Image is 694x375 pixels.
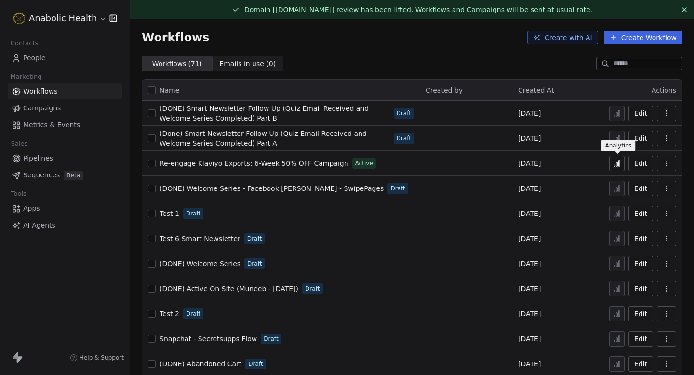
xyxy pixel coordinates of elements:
span: Metrics & Events [23,120,80,130]
span: Actions [652,86,676,94]
span: Contacts [6,36,42,51]
span: Sequences [23,170,60,180]
button: Edit [628,206,653,221]
span: (DONE) Welcome Series [160,260,240,268]
span: Active [355,159,373,168]
button: Create Workflow [604,31,682,44]
span: [DATE] [518,259,541,268]
a: (DONE) Welcome Series - Facebook [PERSON_NAME] - SwipePages [160,184,384,193]
span: Apps [23,203,40,214]
img: Anabolic-Health-Icon-192.png [13,13,25,24]
a: Campaigns [8,100,122,116]
span: Marketing [6,69,46,84]
a: Metrics & Events [8,117,122,133]
span: Draft [390,184,405,193]
span: Workflows [142,31,209,44]
a: SequencesBeta [8,167,122,183]
p: Analytics [605,142,632,149]
span: [DATE] [518,284,541,294]
span: Draft [397,134,411,143]
a: (Done) Smart Newsletter Follow Up (Quiz Email Received and Welcome Series Completed) Part A [160,129,390,148]
button: Anabolic Health [12,10,103,27]
span: Help & Support [80,354,124,362]
a: People [8,50,122,66]
span: [DATE] [518,159,541,168]
a: Test 1 [160,209,179,218]
span: Pipelines [23,153,53,163]
span: Draft [264,335,278,343]
button: Edit [628,306,653,321]
span: Draft [397,109,411,118]
span: Snapchat - Secretsupps Flow [160,335,257,343]
button: Edit [628,356,653,372]
a: Snapchat - Secretsupps Flow [160,334,257,344]
a: AI Agents [8,217,122,233]
span: [DATE] [518,108,541,118]
a: (DONE) Active On Site (Muneeb - [DATE]) [160,284,298,294]
span: Created by [426,86,463,94]
a: Apps [8,201,122,216]
span: Beta [64,171,83,180]
span: Test 2 [160,310,179,318]
span: People [23,53,46,63]
span: (DONE) Abandoned Cart [160,360,241,368]
span: [DATE] [518,184,541,193]
span: Test 1 [160,210,179,217]
span: Tools [7,187,30,201]
a: (DONE) Smart Newsletter Follow Up (Quiz Email Received and Welcome Series Completed) Part B [160,104,390,123]
button: Edit [628,281,653,296]
a: Workflows [8,83,122,99]
button: Edit [628,181,653,196]
a: Test 2 [160,309,179,319]
span: Workflows [23,86,58,96]
button: Edit [628,331,653,347]
span: Draft [305,284,320,293]
a: Pipelines [8,150,122,166]
button: Edit [628,231,653,246]
span: [DATE] [518,334,541,344]
span: (Done) Smart Newsletter Follow Up (Quiz Email Received and Welcome Series Completed) Part A [160,130,367,147]
span: AI Agents [23,220,55,230]
span: (DONE) Smart Newsletter Follow Up (Quiz Email Received and Welcome Series Completed) Part B [160,105,369,122]
span: Re-engage Klaviyo Exports: 6-Week 50% OFF Campaign [160,160,348,167]
span: [DATE] [518,234,541,243]
span: Name [160,85,179,95]
span: Sales [7,136,32,151]
span: Draft [186,309,200,318]
button: Edit [628,156,653,171]
span: Draft [247,259,262,268]
span: Test 6 Smart Newsletter [160,235,240,242]
button: Create with AI [527,31,598,44]
a: Help & Support [70,354,124,362]
a: Test 6 Smart Newsletter [160,234,240,243]
span: (DONE) Welcome Series - Facebook [PERSON_NAME] - SwipePages [160,185,384,192]
span: Emails in use ( 0 ) [219,59,276,69]
span: [DATE] [518,209,541,218]
span: [DATE] [518,134,541,143]
span: Draft [247,234,262,243]
button: Edit [628,131,653,146]
span: Campaigns [23,103,61,113]
span: Anabolic Health [29,12,97,25]
button: Edit [628,256,653,271]
a: (DONE) Abandoned Cart [160,359,241,369]
span: [DATE] [518,309,541,319]
button: Edit [628,106,653,121]
span: Draft [186,209,200,218]
span: Draft [248,360,263,368]
span: (DONE) Active On Site (Muneeb - [DATE]) [160,285,298,293]
span: Created At [518,86,554,94]
a: (DONE) Welcome Series [160,259,240,268]
span: Domain [[DOMAIN_NAME]] review has been lifted. Workflows and Campaigns will be sent at usual rate. [244,6,592,13]
span: [DATE] [518,359,541,369]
